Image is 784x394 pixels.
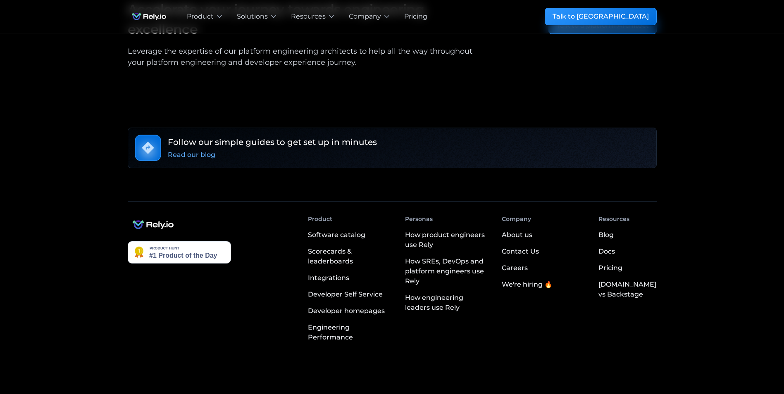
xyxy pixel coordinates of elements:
[598,263,622,273] div: Pricing
[502,263,528,273] div: Careers
[502,276,553,293] a: We're hiring 🔥
[729,339,772,382] iframe: Chatbot
[598,230,614,240] div: Blog
[308,273,349,283] div: Integrations
[308,230,365,240] div: Software catalog
[128,128,657,168] a: Follow our simple guides to get set up in minutesRead our blog
[404,12,427,21] a: Pricing
[405,215,433,223] div: Personas
[598,280,656,299] div: [DOMAIN_NAME] vs Backstage
[598,276,656,303] a: [DOMAIN_NAME] vs Backstage
[308,303,391,319] a: Developer homepages
[405,230,489,250] div: How product engineers use Rely
[308,319,391,346] a: Engineering Performance
[308,270,391,286] a: Integrations
[187,12,214,21] div: Product
[405,293,489,313] div: How engineering leaders use Rely
[405,290,489,316] a: How engineering leaders use Rely
[308,323,391,342] div: Engineering Performance
[308,290,383,299] div: Developer Self Service
[502,247,539,256] div: Contact Us
[237,12,268,21] div: Solutions
[598,215,629,223] div: Resources
[168,150,215,160] div: Read our blog
[128,8,170,25] img: Rely.io logo
[502,215,531,223] div: Company
[128,46,482,68] div: Leverage the expertise of our platform engineering architects to help all the way throughout your...
[545,8,657,25] a: Talk to [GEOGRAPHIC_DATA]
[502,243,539,260] a: Contact Us
[502,280,553,290] div: We're hiring 🔥
[502,230,532,240] div: About us
[598,243,615,260] a: Docs
[291,12,326,21] div: Resources
[349,12,381,21] div: Company
[502,227,532,243] a: About us
[502,260,528,276] a: Careers
[128,241,231,263] img: Rely.io - The developer portal with an AI assistant you can speak with | Product Hunt
[308,247,391,266] div: Scorecards & leaderboards
[405,253,489,290] a: How SREs, DevOps and platform engineers use Rely
[308,215,332,223] div: Product
[168,136,377,148] h6: Follow our simple guides to get set up in minutes
[308,227,391,243] a: Software catalog
[128,8,170,25] a: home
[553,12,649,21] div: Talk to [GEOGRAPHIC_DATA]
[405,256,489,286] div: How SREs, DevOps and platform engineers use Rely
[598,227,614,243] a: Blog
[405,227,489,253] a: How product engineers use Rely
[308,286,391,303] a: Developer Self Service
[598,260,622,276] a: Pricing
[598,247,615,256] div: Docs
[308,306,385,316] div: Developer homepages
[308,243,391,270] a: Scorecards & leaderboards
